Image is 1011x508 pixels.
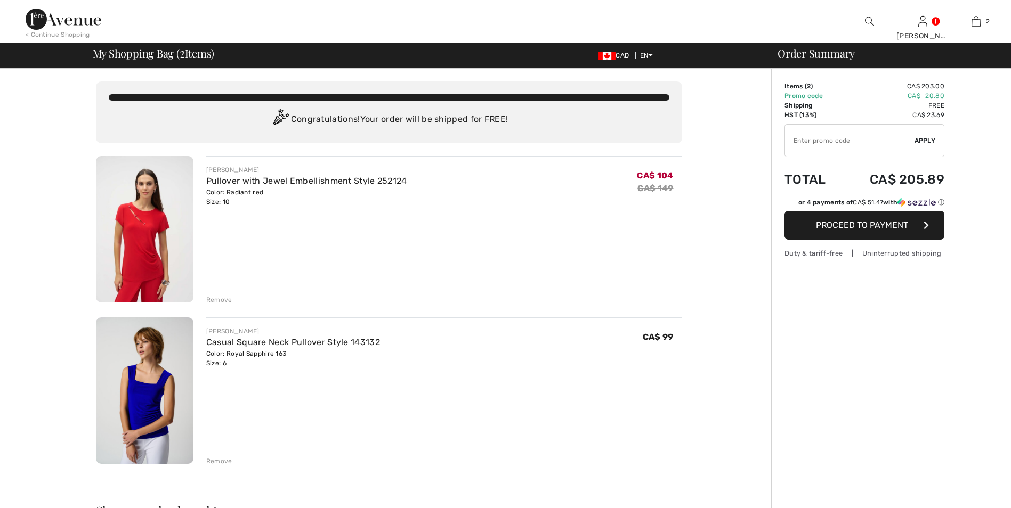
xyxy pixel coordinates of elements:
[206,176,407,186] a: Pullover with Jewel Embellishment Style 252124
[206,295,232,305] div: Remove
[784,101,842,110] td: Shipping
[637,170,673,181] span: CA$ 104
[206,456,232,466] div: Remove
[853,199,883,206] span: CA$ 51.47
[206,326,380,336] div: [PERSON_NAME]
[950,15,1002,28] a: 2
[842,110,944,120] td: CA$ 23.69
[643,332,674,342] span: CA$ 99
[640,52,653,59] span: EN
[785,125,915,157] input: Promo code
[807,83,811,90] span: 2
[598,52,633,59] span: CAD
[784,91,842,101] td: Promo code
[96,317,193,464] img: Casual Square Neck Pullover Style 143132
[784,161,842,198] td: Total
[93,48,215,59] span: My Shopping Bag ( Items)
[842,91,944,101] td: CA$ -20.80
[206,165,407,175] div: [PERSON_NAME]
[784,81,842,91] td: Items ( )
[784,211,944,240] button: Proceed to Payment
[784,198,944,211] div: or 4 payments ofCA$ 51.47withSezzle Click to learn more about Sezzle
[206,187,407,207] div: Color: Radiant red Size: 10
[109,109,669,130] div: Congratulations! Your order will be shipped for FREE!
[816,220,908,230] span: Proceed to Payment
[765,48,1005,59] div: Order Summary
[96,156,193,302] img: Pullover with Jewel Embellishment Style 252124
[918,16,927,26] a: Sign In
[26,30,90,39] div: < Continue Shopping
[26,9,101,30] img: 1ère Avenue
[865,15,874,28] img: search the website
[180,45,185,59] span: 2
[206,349,380,368] div: Color: Royal Sapphire 163 Size: 6
[206,337,380,347] a: Casual Square Neck Pullover Style 143132
[798,198,944,207] div: or 4 payments of with
[972,15,981,28] img: My Bag
[270,109,291,130] img: Congratulation2.svg
[598,52,616,60] img: Canadian Dollar
[842,81,944,91] td: CA$ 203.00
[842,101,944,110] td: Free
[918,15,927,28] img: My Info
[915,136,936,145] span: Apply
[784,110,842,120] td: HST (13%)
[897,198,936,207] img: Sezzle
[896,30,949,42] div: [PERSON_NAME]
[637,183,673,193] s: CA$ 149
[784,248,944,258] div: Duty & tariff-free | Uninterrupted shipping
[986,17,990,26] span: 2
[842,161,944,198] td: CA$ 205.89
